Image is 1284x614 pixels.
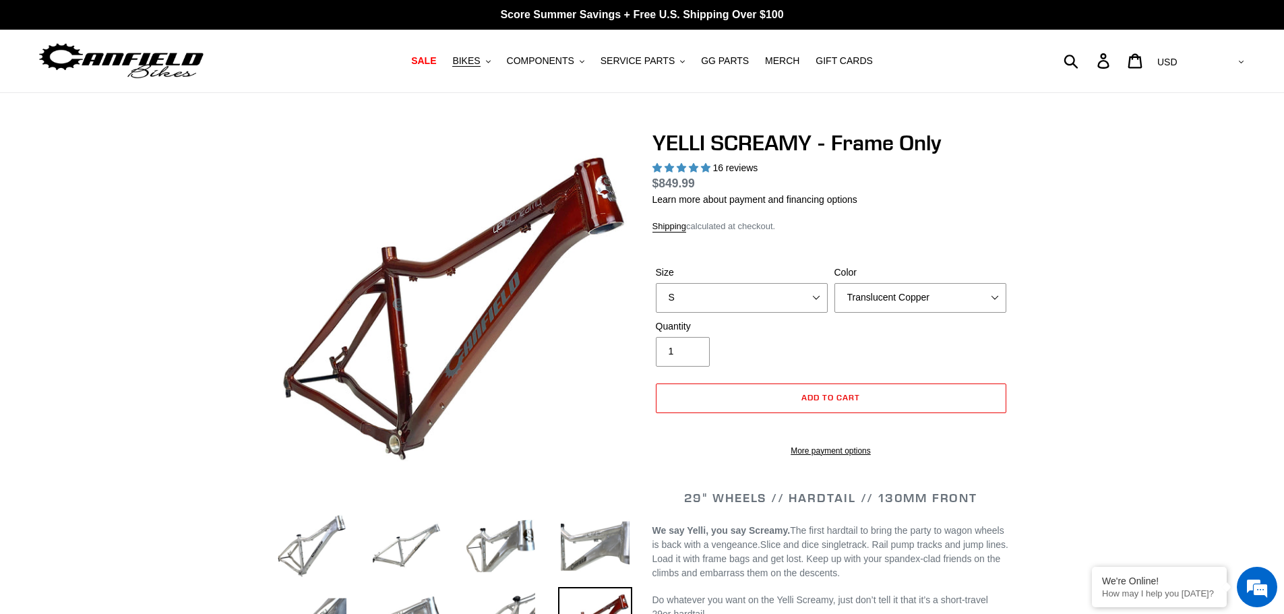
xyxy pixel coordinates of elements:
[37,40,206,82] img: Canfield Bikes
[369,509,444,583] img: Load image into Gallery viewer, YELLI SCREAMY - Frame Only
[816,55,873,67] span: GIFT CARDS
[701,55,749,67] span: GG PARTS
[404,52,443,70] a: SALE
[1102,588,1217,598] p: How may I help you today?
[684,490,977,505] span: 29" WHEELS // HARDTAIL // 130MM FRONT
[1102,576,1217,586] div: We're Online!
[694,52,756,70] a: GG PARTS
[1071,46,1105,75] input: Search
[594,52,692,70] button: SERVICE PARTS
[275,509,349,583] img: Load image into Gallery viewer, YELLI SCREAMY - Frame Only
[801,392,860,402] span: Add to cart
[601,55,675,67] span: SERVICE PARTS
[464,509,538,583] img: Load image into Gallery viewer, YELLI SCREAMY - Frame Only
[452,55,480,67] span: BIKES
[834,266,1006,280] label: Color
[652,177,695,190] span: $849.99
[656,445,1006,457] a: More payment options
[656,266,828,280] label: Size
[758,52,806,70] a: MERCH
[656,383,1006,413] button: Add to cart
[446,52,497,70] button: BIKES
[652,524,1010,580] p: Slice and dice singletrack. Rail pump tracks and jump lines. Load it with frame bags and get lost...
[712,162,758,173] span: 16 reviews
[652,194,857,205] a: Learn more about payment and financing options
[500,52,591,70] button: COMPONENTS
[809,52,880,70] a: GIFT CARDS
[652,220,1010,233] div: calculated at checkout.
[411,55,436,67] span: SALE
[652,130,1010,156] h1: YELLI SCREAMY - Frame Only
[507,55,574,67] span: COMPONENTS
[652,525,1004,550] span: The first hardtail to bring the party to wagon wheels is back with a vengeance.
[652,525,791,536] b: We say Yelli, you say Screamy.
[652,221,687,233] a: Shipping
[656,319,828,334] label: Quantity
[558,509,632,583] img: Load image into Gallery viewer, YELLI SCREAMY - Frame Only
[652,162,713,173] span: 5.00 stars
[765,55,799,67] span: MERCH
